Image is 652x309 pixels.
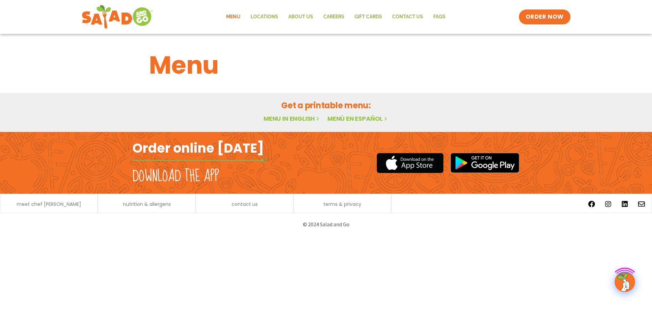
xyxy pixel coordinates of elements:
img: fork [132,158,268,162]
a: About Us [283,9,318,25]
h2: Get a printable menu: [149,99,503,111]
a: GIFT CARDS [349,9,387,25]
a: Menu [221,9,246,25]
a: Contact Us [387,9,428,25]
a: ORDER NOW [519,9,570,24]
h2: Order online [DATE] [132,140,264,156]
a: Menu in English [264,114,321,123]
a: Locations [246,9,283,25]
a: Menú en español [327,114,388,123]
a: nutrition & allergens [123,202,171,207]
a: contact us [232,202,258,207]
a: Careers [318,9,349,25]
h1: Menu [149,47,503,83]
p: © 2024 Salad and Go [136,220,516,229]
img: appstore [377,152,443,174]
img: new-SAG-logo-768×292 [81,3,153,31]
h2: Download the app [132,167,219,186]
a: terms & privacy [323,202,361,207]
a: FAQs [428,9,451,25]
span: ORDER NOW [526,13,564,21]
img: google_play [450,153,520,173]
nav: Menu [221,9,451,25]
a: meet chef [PERSON_NAME] [17,202,81,207]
